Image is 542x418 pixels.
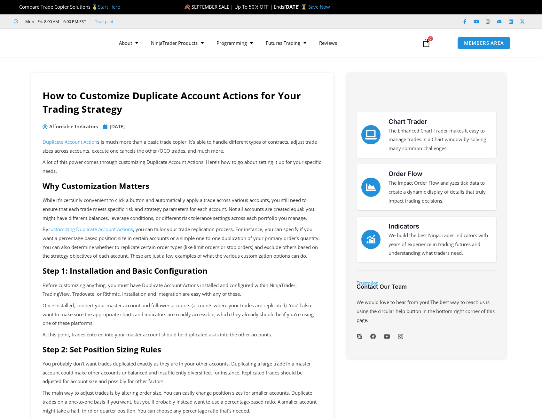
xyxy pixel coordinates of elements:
[389,118,427,125] a: Chart Trader
[98,4,120,10] a: Start Here
[24,18,86,25] span: Mon - Fri: 8:00 AM – 6:00 PM EST
[43,225,322,261] p: By , you can tailor your trade replication process. For instance, you can specify if you want a p...
[43,266,322,276] h2: Step 1: Installation and Basic Configuration
[43,89,322,116] h1: How to Customize Duplicate Account Actions for Your Trading Strategy
[95,19,114,24] a: Trustpilot
[43,281,322,299] p: Before customizing anything, you must have Duplicate Account Actions installed and configured wit...
[357,280,378,286] a: Trustpilot
[43,138,322,156] p: s is much more than a basic trade copier. It’s able to handle different types of contracts, adjus...
[389,231,491,258] p: We build the best NinjaTrader indicators with years of experience in trading futures and understa...
[110,123,125,130] time: [DATE]
[357,298,496,325] p: We would love to hear from you! The best way to reach us is using the circular help button in the...
[14,4,19,9] img: 🏆
[412,34,440,52] a: 0
[43,301,322,328] p: Once installed, connect your master account and follower accounts (accounts where your trades are...
[464,41,504,45] span: MEMBERS AREA
[210,36,259,50] a: Programming
[43,139,97,145] a: Duplicate Account Action
[389,126,491,153] p: The Enhanced Chart Trader makes it easy to manage trades in a Chart window by solving many common...
[145,36,210,50] a: NinjaTrader Products
[184,4,284,10] span: 🍂 SEPTEMBER SALE | Up To 50% OFF | Ends
[361,125,381,144] a: Chart Trader
[259,36,313,50] a: Futures Trading
[43,330,322,339] p: At this point, trades entered into your master account should be duplicated as-is into the other ...
[43,389,322,415] p: The main way to adjust trades is by altering order size. You can easily change position sizes for...
[284,4,308,10] strong: [DATE] ⌛
[308,4,330,10] a: Save Now
[43,359,322,386] p: You probably don’t want trades duplicated exactly as they are in your other accounts. Duplicating...
[361,230,381,249] a: Indicators
[389,170,422,178] a: Order Flow
[361,178,381,197] a: Order Flow
[457,36,511,50] a: MEMBERS AREA
[113,36,414,50] nav: Menu
[363,84,489,102] img: NinjaTrader Logo | Affordable Indicators – NinjaTrader
[14,4,120,10] span: Compare Trade Copier Solutions 🥇
[113,36,145,50] a: About
[389,222,419,230] a: Indicators
[48,122,98,131] span: Affordable Indicators
[48,226,133,232] a: customizing Duplicate Account Actions
[428,36,433,41] span: 0
[43,181,322,191] h2: Why Customization Matters
[389,179,491,205] p: The Impact Order Flow analyzes tick data to create a dynamic display of details that truly impact...
[357,283,496,290] h3: Contact Our Team
[43,196,322,223] p: While it’s certainly convenient to click a button and automatically apply a trade across various ...
[31,31,100,54] img: LogoAI | Affordable Indicators – NinjaTrader
[43,344,322,354] h2: Step 2: Set Position Sizing Rules
[313,36,343,50] a: Reviews
[43,158,322,176] p: A lot of this power comes through customizing Duplicate Account Actions. Here’s how to go about s...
